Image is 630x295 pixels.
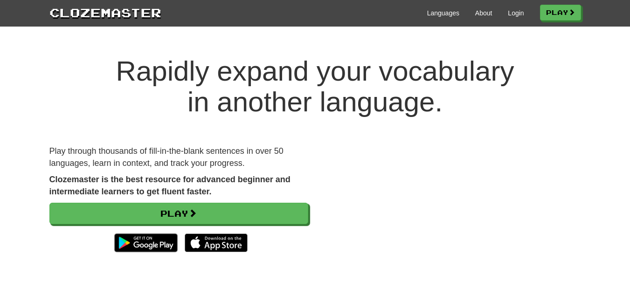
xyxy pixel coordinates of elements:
a: About [475,8,492,18]
a: Play [540,5,581,21]
a: Login [508,8,524,18]
img: Download_on_the_App_Store_Badge_US-UK_135x40-25178aeef6eb6b83b96f5f2d004eda3bffbb37122de64afbaef7... [185,233,248,252]
a: Play [49,203,308,224]
img: Get it on Google Play [110,229,182,257]
a: Clozemaster [49,4,161,21]
a: Languages [427,8,459,18]
p: Play through thousands of fill-in-the-blank sentences in over 50 languages, learn in context, and... [49,145,308,169]
strong: Clozemaster is the best resource for advanced beginner and intermediate learners to get fluent fa... [49,175,291,196]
